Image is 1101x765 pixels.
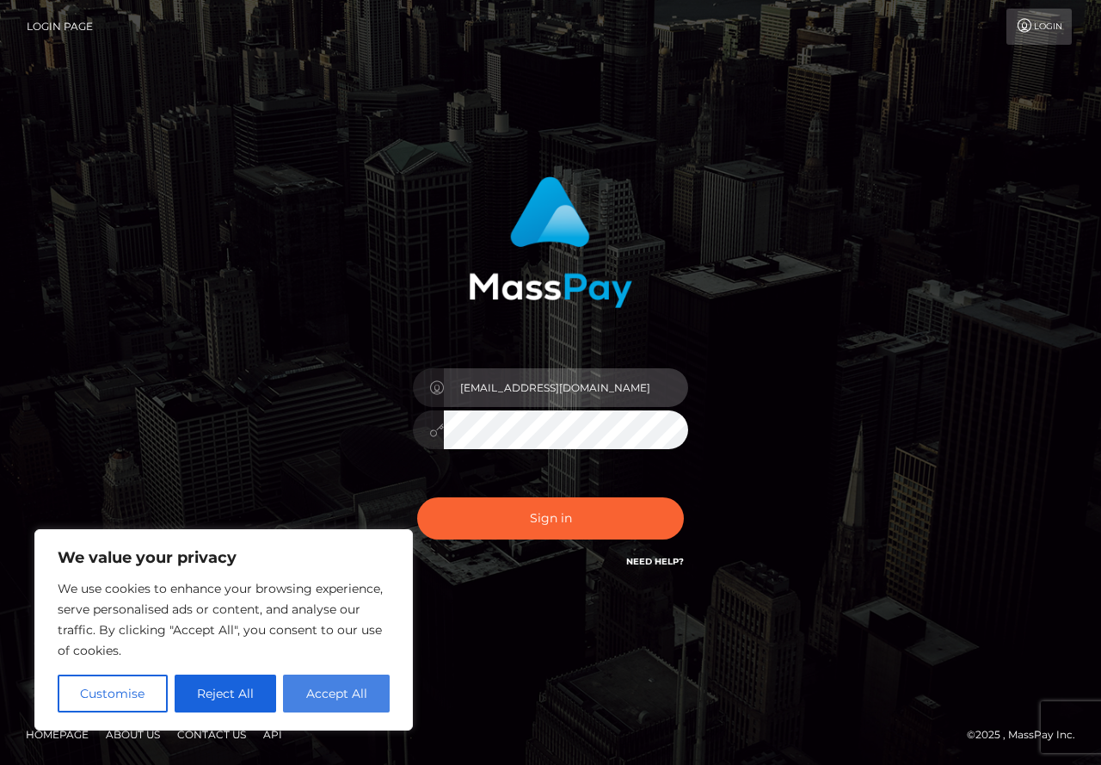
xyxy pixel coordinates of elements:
[27,9,93,45] a: Login Page
[469,176,632,308] img: MassPay Login
[58,547,390,568] p: We value your privacy
[1006,9,1072,45] a: Login
[175,675,277,713] button: Reject All
[256,721,289,748] a: API
[170,721,253,748] a: Contact Us
[99,721,167,748] a: About Us
[34,529,413,731] div: We value your privacy
[19,721,95,748] a: Homepage
[58,675,168,713] button: Customise
[444,368,688,407] input: Username...
[58,578,390,661] p: We use cookies to enhance your browsing experience, serve personalised ads or content, and analys...
[967,725,1088,744] div: © 2025 , MassPay Inc.
[626,556,684,567] a: Need Help?
[417,497,684,540] button: Sign in
[283,675,390,713] button: Accept All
